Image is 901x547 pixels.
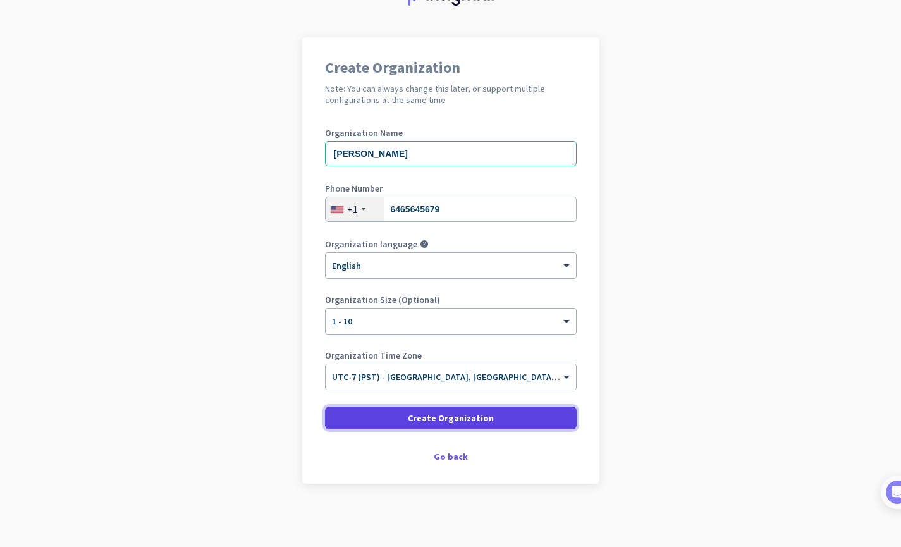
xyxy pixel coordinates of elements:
[325,407,577,429] button: Create Organization
[325,184,577,193] label: Phone Number
[325,240,417,249] label: Organization language
[325,83,577,106] h2: Note: You can always change this later, or support multiple configurations at the same time
[325,60,577,75] h1: Create Organization
[408,412,494,424] span: Create Organization
[325,128,577,137] label: Organization Name
[325,351,577,360] label: Organization Time Zone
[420,240,429,249] i: help
[347,203,358,216] div: +1
[325,295,577,304] label: Organization Size (Optional)
[325,141,577,166] input: What is the name of your organization?
[325,197,577,222] input: 201-555-0123
[325,452,577,461] div: Go back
